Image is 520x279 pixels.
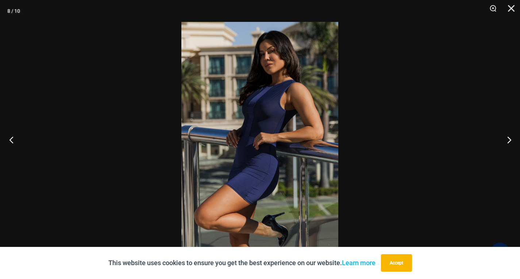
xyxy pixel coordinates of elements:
div: 8 / 10 [7,5,20,16]
img: Desire Me Navy 5192 Dress 13 [181,22,338,257]
a: Learn more [342,259,375,267]
p: This website uses cookies to ensure you get the best experience on our website. [108,257,375,268]
button: Next [493,121,520,158]
button: Accept [381,254,412,272]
